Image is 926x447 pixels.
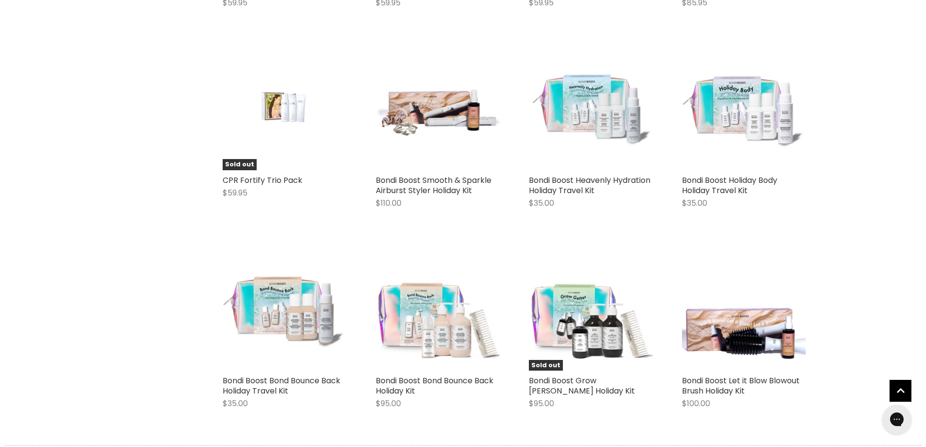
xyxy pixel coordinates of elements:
a: Bondi Boost Grow Getter HG Holiday KitSold out [529,247,653,371]
span: $59.95 [223,187,247,198]
a: Bondi Boost Let it Blow Blowout Brush Holiday Kit [682,375,800,396]
img: Bondi Boost Grow Getter HG Holiday Kit [529,259,653,359]
a: Bondi Boost Heavenly Hydration Holiday Travel Kit [529,46,653,170]
a: Bondi Boost Let it Blow Blowout Brush Holiday Kit [682,247,806,371]
iframe: Gorgias live chat messenger [877,401,916,437]
img: Bondi Boost Let it Blow Blowout Brush Holiday Kit [682,259,806,359]
a: Bondi Boost Holiday Body Holiday Travel Kit [682,175,777,196]
a: Bondi Boost Bond Bounce Back Holiday Travel Kit [223,247,347,371]
img: Bondi Boost Bond Bounce Back Holiday Travel Kit [223,259,347,358]
span: $100.00 [682,398,710,409]
a: CPR Fortify Trio Pack [223,175,302,186]
a: Bondi Boost Heavenly Hydration Holiday Travel Kit [529,175,650,196]
span: $95.00 [529,398,554,409]
img: Bondi Boost Heavenly Hydration Holiday Travel Kit [529,58,653,158]
img: CPR Fortify Trio Pack [249,46,319,170]
img: Bondi Boost Holiday Body Holiday Travel Kit [682,58,806,158]
a: Bondi Boost Bond Bounce Back Holiday Kit [376,247,500,371]
a: Bondi Boost Holiday Body Holiday Travel Kit [682,46,806,170]
span: Sold out [223,159,257,170]
img: Bondi Boost Smooth & Sparkle Airburst Styler Holiday Kit [376,65,500,151]
span: $35.00 [529,197,554,209]
span: $35.00 [682,197,707,209]
span: Sold out [529,360,563,371]
a: Bondi Boost Grow [PERSON_NAME] Holiday Kit [529,375,635,396]
img: Bondi Boost Bond Bounce Back Holiday Kit [376,259,500,359]
a: Bondi Boost Smooth & Sparkle Airburst Styler Holiday Kit [376,175,491,196]
a: Bondi Boost Smooth & Sparkle Airburst Styler Holiday Kit [376,46,500,170]
a: Bondi Boost Bond Bounce Back Holiday Travel Kit [223,375,340,396]
span: $95.00 [376,398,401,409]
span: $35.00 [223,398,248,409]
span: $110.00 [376,197,402,209]
a: Bondi Boost Bond Bounce Back Holiday Kit [376,375,493,396]
a: CPR Fortify Trio PackSold out [223,46,347,170]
